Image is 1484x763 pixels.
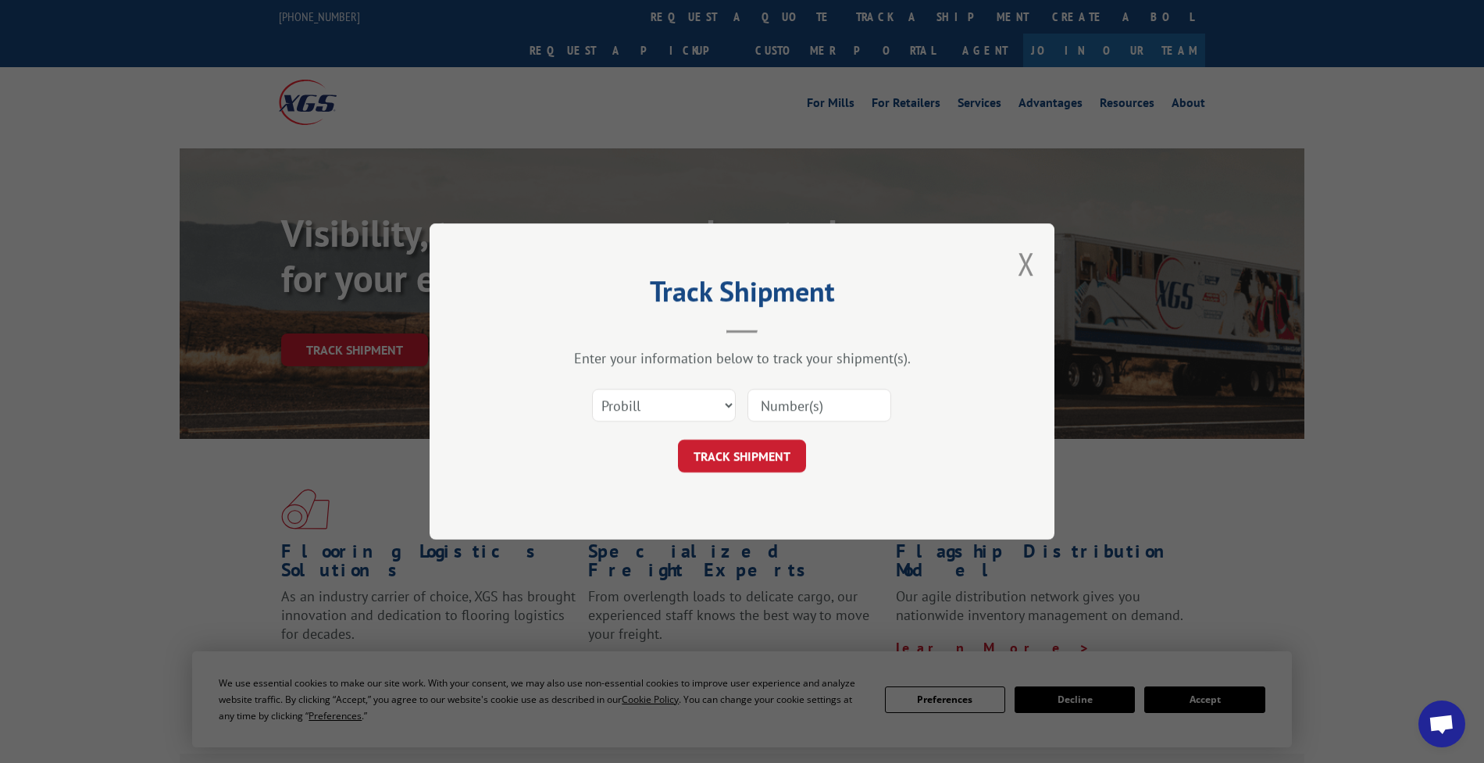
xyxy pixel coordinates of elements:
button: Close modal [1018,243,1035,284]
button: TRACK SHIPMENT [678,440,806,472]
div: Open chat [1418,701,1465,747]
input: Number(s) [747,389,891,422]
h2: Track Shipment [508,280,976,310]
div: Enter your information below to track your shipment(s). [508,349,976,367]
